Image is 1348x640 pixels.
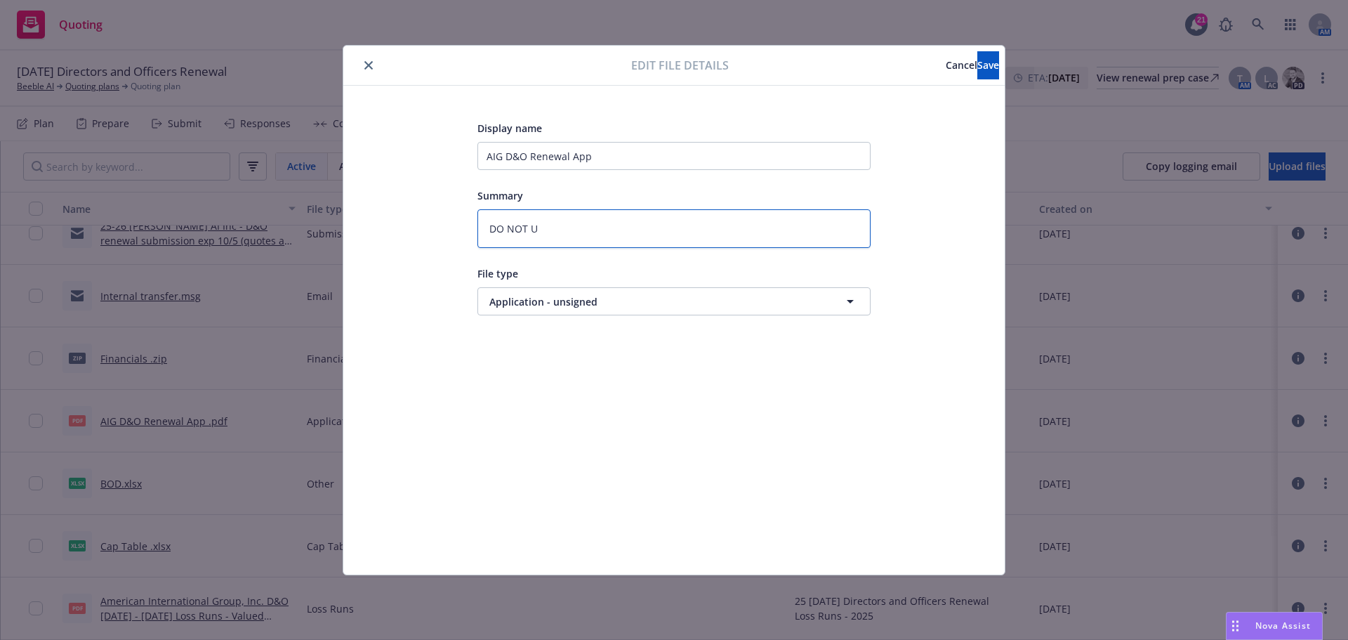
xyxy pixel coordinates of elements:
span: Cancel [946,58,977,72]
textarea: DO NOT U [477,209,871,248]
button: Save [977,51,999,79]
button: Nova Assist [1226,612,1323,640]
span: Nova Assist [1255,620,1311,632]
input: Add display name here [477,142,871,170]
span: Edit file details [631,57,729,74]
span: Save [977,58,999,72]
span: Summary [477,189,523,202]
button: close [360,57,377,74]
span: Display name [477,122,542,135]
div: Drag to move [1227,613,1244,639]
button: Cancel [946,51,977,79]
span: Application - unsigned [489,294,807,309]
span: File type [477,267,518,280]
button: Application - unsigned [477,287,871,315]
